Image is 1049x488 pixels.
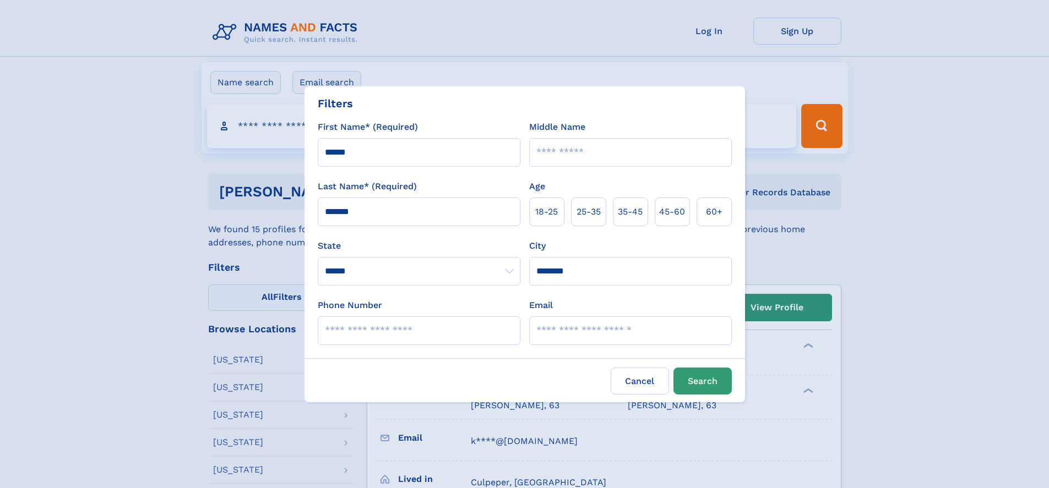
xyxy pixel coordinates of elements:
[659,205,685,218] span: 45‑60
[318,239,520,253] label: State
[706,205,722,218] span: 60+
[535,205,558,218] span: 18‑25
[618,205,643,218] span: 35‑45
[318,120,418,134] label: First Name* (Required)
[529,239,546,253] label: City
[318,180,417,193] label: Last Name* (Required)
[673,368,732,394] button: Search
[529,120,585,134] label: Middle Name
[529,180,545,193] label: Age
[318,299,382,312] label: Phone Number
[318,95,353,112] div: Filters
[529,299,553,312] label: Email
[611,368,669,394] label: Cancel
[577,205,601,218] span: 25‑35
